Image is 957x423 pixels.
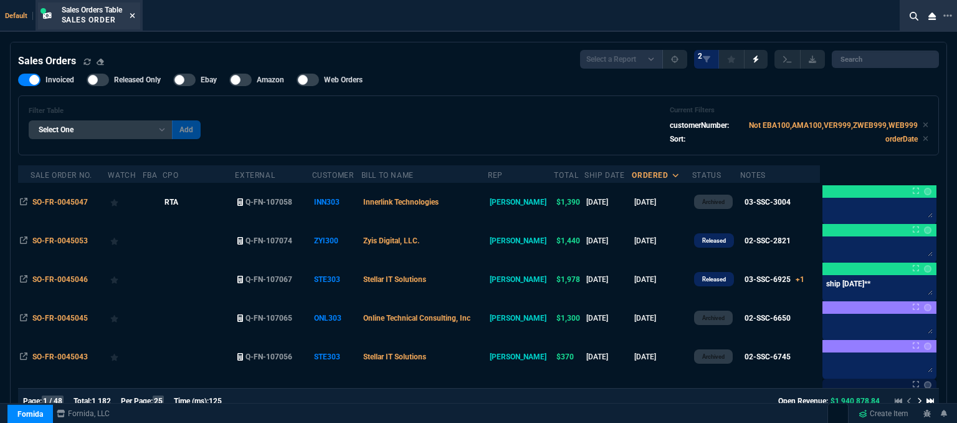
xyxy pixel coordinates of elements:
[831,397,880,406] span: $1,940,878.84
[53,408,113,419] a: msbcCompanyName
[5,12,33,20] span: Default
[554,260,584,299] td: $1,978
[20,352,27,361] nx-icon: Open In Opposite Panel
[74,397,92,406] span: Total:
[554,221,584,260] td: $1,440
[749,121,918,130] code: Not EBA100,AMA100,VER999,ZWEB999,WEB999
[488,221,554,260] td: [PERSON_NAME]
[632,170,668,180] div: ordered
[245,275,292,284] span: Q-FN-107067
[20,275,27,284] nx-icon: Open In Opposite Panel
[45,75,74,85] span: Invoiced
[632,183,692,221] td: [DATE]
[885,135,918,143] code: orderDate
[20,198,27,207] nx-icon: Open In Opposite Panel
[702,236,726,246] p: Released
[554,183,584,221] td: $1,390
[584,338,632,376] td: [DATE]
[32,352,88,361] span: SO-FR-0045043
[363,236,419,245] span: Zyis Digital, LLC.
[361,170,414,180] div: Bill To Name
[324,75,363,85] span: Web Orders
[488,183,554,221] td: [PERSON_NAME]
[745,313,791,324] div: 02-SSC-6650
[92,397,111,406] span: 1,182
[108,170,136,180] div: Watch
[702,275,726,284] p: Released
[554,376,584,415] td: $1,049
[110,309,141,327] div: Add to Watchlist
[245,352,292,361] span: Q-FN-107056
[488,299,554,338] td: [PERSON_NAME]
[554,170,578,180] div: Total
[245,198,292,207] span: Q-FN-107058
[832,51,939,68] input: Search
[488,338,554,376] td: [PERSON_NAME]
[923,9,941,24] nx-icon: Close Workbench
[745,197,791,208] div: 03-SSC-3004
[23,397,42,406] span: Page:
[702,352,725,362] p: Archived
[363,198,439,207] span: Innerlink Technologies
[363,314,470,323] span: Online Technical Consulting, Inc
[62,6,122,14] span: Sales Orders Table
[584,170,624,180] div: Ship Date
[632,221,692,260] td: [DATE]
[209,397,222,406] span: 125
[488,170,503,180] div: Rep
[110,348,141,366] div: Add to Watchlist
[42,396,64,407] span: 1 / 48
[29,107,201,115] h6: Filter Table
[632,376,692,415] td: [DATE]
[778,397,828,406] span: Open Revenue:
[312,376,361,415] td: INN303
[245,236,292,245] span: Q-FN-107074
[121,397,153,406] span: Per Page:
[114,75,161,85] span: Released Only
[312,183,361,221] td: INN303
[584,376,632,415] td: [DATE]
[20,236,27,245] nx-icon: Open In Opposite Panel
[702,197,725,207] p: Archived
[363,275,426,284] span: Stellar IT Solutions
[163,170,179,180] div: CPO
[554,338,584,376] td: $370
[32,314,88,323] span: SO-FR-0045045
[143,170,158,180] div: FBA
[488,260,554,299] td: [PERSON_NAME]
[854,404,913,423] a: Create Item
[584,260,632,299] td: [DATE]
[632,260,692,299] td: [DATE]
[584,183,632,221] td: [DATE]
[584,299,632,338] td: [DATE]
[245,314,292,323] span: Q-FN-107065
[488,376,554,415] td: [PERSON_NAME]
[745,351,791,362] div: 02-SSC-6745
[943,10,952,22] nx-icon: Open New Tab
[201,75,217,85] span: Ebay
[632,338,692,376] td: [DATE]
[110,271,141,288] div: Add to Watchlist
[31,170,92,180] div: Sale Order No.
[130,11,135,21] nx-icon: Close Tab
[632,299,692,338] td: [DATE]
[670,134,685,145] p: Sort:
[554,299,584,338] td: $1,300
[20,314,27,323] nx-icon: Open In Opposite Panel
[235,170,275,180] div: External
[312,221,361,260] td: ZYI300
[796,275,804,284] span: +1
[32,198,88,207] span: SO-FR-0045047
[584,221,632,260] td: [DATE]
[702,313,725,323] p: Archived
[110,387,141,404] div: Add to Watchlist
[312,299,361,338] td: ONL303
[312,260,361,299] td: STE303
[153,396,164,407] span: 25
[905,9,923,24] nx-icon: Search
[312,338,361,376] td: STE303
[174,397,209,406] span: Time (ms):
[110,232,141,250] div: Add to Watchlist
[745,235,791,246] div: 02-SSC-2821
[32,275,88,284] span: SO-FR-0045046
